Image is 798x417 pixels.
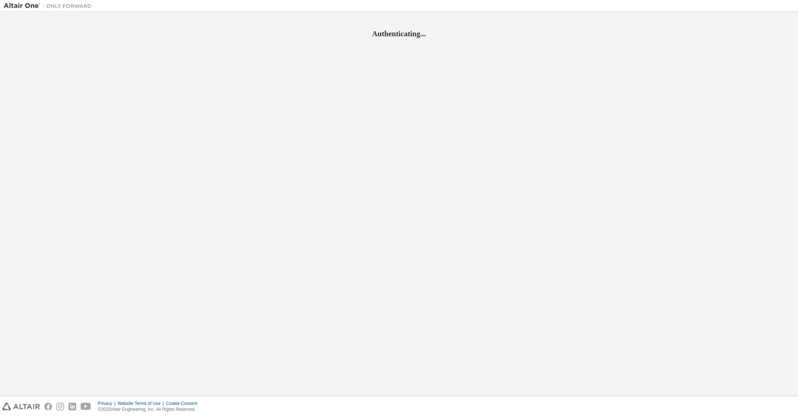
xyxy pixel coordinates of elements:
img: linkedin.svg [68,403,76,410]
img: youtube.svg [81,403,91,410]
img: facebook.svg [44,403,52,410]
div: Privacy [98,401,118,406]
img: altair_logo.svg [2,403,40,410]
img: instagram.svg [56,403,64,410]
div: Cookie Consent [166,401,201,406]
p: © 2025 Altair Engineering, Inc. All Rights Reserved. [98,406,202,413]
div: Website Terms of Use [118,401,166,406]
h2: Authenticating... [4,29,794,38]
img: Altair One [4,2,95,10]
